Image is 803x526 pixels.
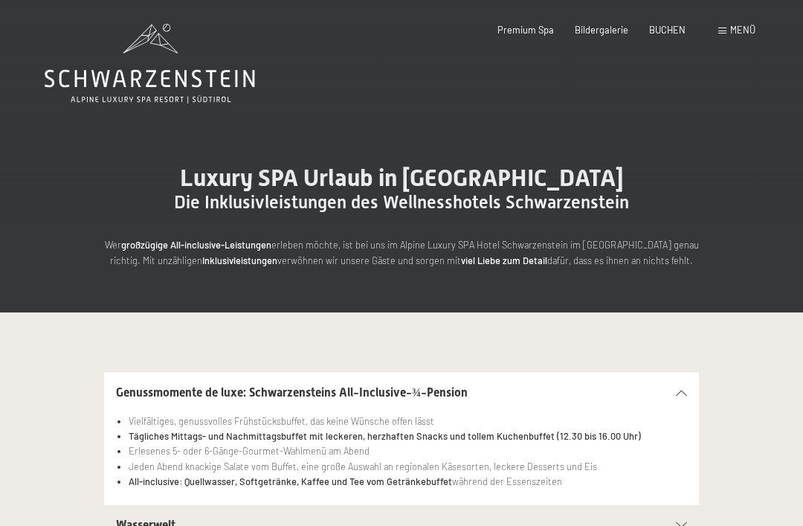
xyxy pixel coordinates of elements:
[202,254,277,266] strong: Inklusivleistungen
[129,443,687,458] li: Erlesenes 5- oder 6-Gänge-Gourmet-Wahlmenü am Abend
[116,385,468,400] span: Genussmomente de luxe: Schwarzensteins All-Inclusive-¾-Pension
[174,192,629,213] span: Die Inklusivleistungen des Wellnesshotels Schwarzenstein
[129,475,452,487] strong: All-inclusive: Quellwasser, Softgetränke, Kaffee und Tee vom Getränkebuffet
[180,164,624,192] span: Luxury SPA Urlaub in [GEOGRAPHIC_DATA]
[121,239,271,251] strong: großzügige All-inclusive-Leistungen
[649,24,686,36] a: BUCHEN
[129,430,641,442] strong: Tägliches Mittags- und Nachmittagsbuffet mit leckeren, herzhaften Snacks und tollem Kuchenbuffet ...
[129,459,687,474] li: Jeden Abend knackige Salate vom Buffet, eine große Auswahl an regionalen Käsesorten, leckere Dess...
[104,237,699,268] p: Wer erleben möchte, ist bei uns im Alpine Luxury SPA Hotel Schwarzenstein im [GEOGRAPHIC_DATA] ge...
[497,24,554,36] a: Premium Spa
[461,254,547,266] strong: viel Liebe zum Detail
[129,474,687,489] li: während der Essenszeiten
[730,24,755,36] span: Menü
[129,414,687,429] li: Vielfältiges, genussvolles Frühstücksbuffet, das keine Wünsche offen lässt
[575,24,628,36] a: Bildergalerie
